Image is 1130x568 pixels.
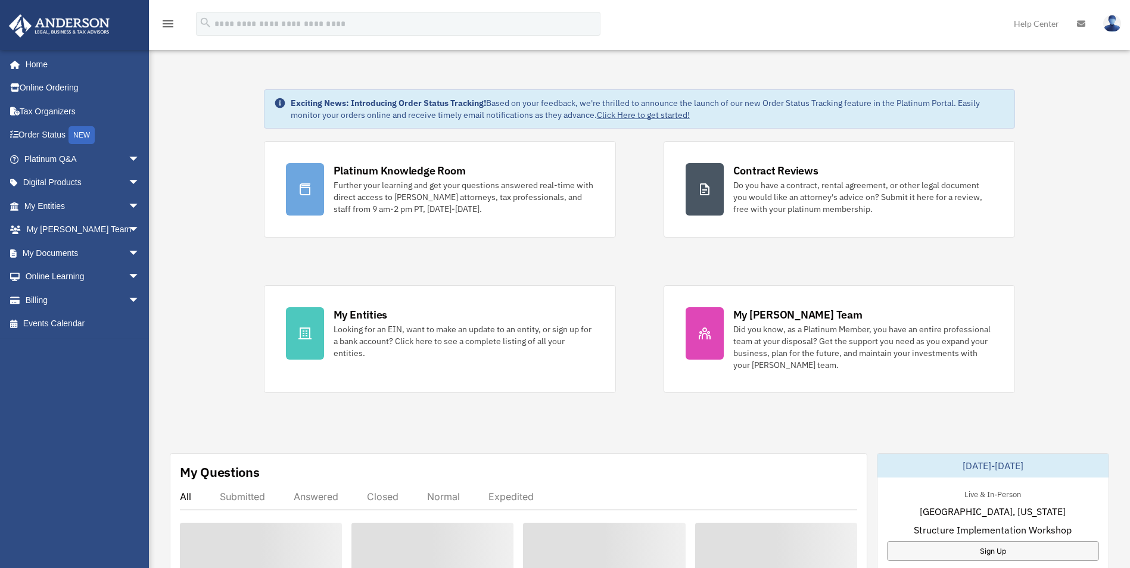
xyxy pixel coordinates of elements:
[69,126,95,144] div: NEW
[8,99,158,123] a: Tax Organizers
[1103,15,1121,32] img: User Pic
[334,323,594,359] div: Looking for an EIN, want to make an update to an entity, or sign up for a bank account? Click her...
[8,312,158,336] a: Events Calendar
[8,52,152,76] a: Home
[877,454,1109,478] div: [DATE]-[DATE]
[8,123,158,148] a: Order StatusNEW
[955,487,1031,500] div: Live & In-Person
[220,491,265,503] div: Submitted
[128,265,152,289] span: arrow_drop_down
[161,21,175,31] a: menu
[291,98,486,108] strong: Exciting News: Introducing Order Status Tracking!
[887,541,1099,561] a: Sign Up
[128,218,152,242] span: arrow_drop_down
[664,285,1016,393] a: My [PERSON_NAME] Team Did you know, as a Platinum Member, you have an entire professional team at...
[733,307,863,322] div: My [PERSON_NAME] Team
[128,194,152,219] span: arrow_drop_down
[128,171,152,195] span: arrow_drop_down
[8,147,158,171] a: Platinum Q&Aarrow_drop_down
[264,285,616,393] a: My Entities Looking for an EIN, want to make an update to an entity, or sign up for a bank accoun...
[180,491,191,503] div: All
[367,491,399,503] div: Closed
[291,97,1006,121] div: Based on your feedback, we're thrilled to announce the launch of our new Order Status Tracking fe...
[334,307,387,322] div: My Entities
[334,163,466,178] div: Platinum Knowledge Room
[294,491,338,503] div: Answered
[733,323,994,371] div: Did you know, as a Platinum Member, you have an entire professional team at your disposal? Get th...
[8,265,158,289] a: Online Learningarrow_drop_down
[8,288,158,312] a: Billingarrow_drop_down
[128,288,152,313] span: arrow_drop_down
[8,241,158,265] a: My Documentsarrow_drop_down
[597,110,690,120] a: Click Here to get started!
[664,141,1016,238] a: Contract Reviews Do you have a contract, rental agreement, or other legal document you would like...
[8,171,158,195] a: Digital Productsarrow_drop_down
[488,491,534,503] div: Expedited
[199,16,212,29] i: search
[128,147,152,171] span: arrow_drop_down
[914,523,1072,537] span: Structure Implementation Workshop
[8,194,158,218] a: My Entitiesarrow_drop_down
[180,463,260,481] div: My Questions
[733,179,994,215] div: Do you have a contract, rental agreement, or other legal document you would like an attorney's ad...
[5,14,113,38] img: Anderson Advisors Platinum Portal
[920,504,1066,519] span: [GEOGRAPHIC_DATA], [US_STATE]
[128,241,152,266] span: arrow_drop_down
[427,491,460,503] div: Normal
[264,141,616,238] a: Platinum Knowledge Room Further your learning and get your questions answered real-time with dire...
[8,76,158,100] a: Online Ordering
[334,179,594,215] div: Further your learning and get your questions answered real-time with direct access to [PERSON_NAM...
[733,163,818,178] div: Contract Reviews
[161,17,175,31] i: menu
[8,218,158,242] a: My [PERSON_NAME] Teamarrow_drop_down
